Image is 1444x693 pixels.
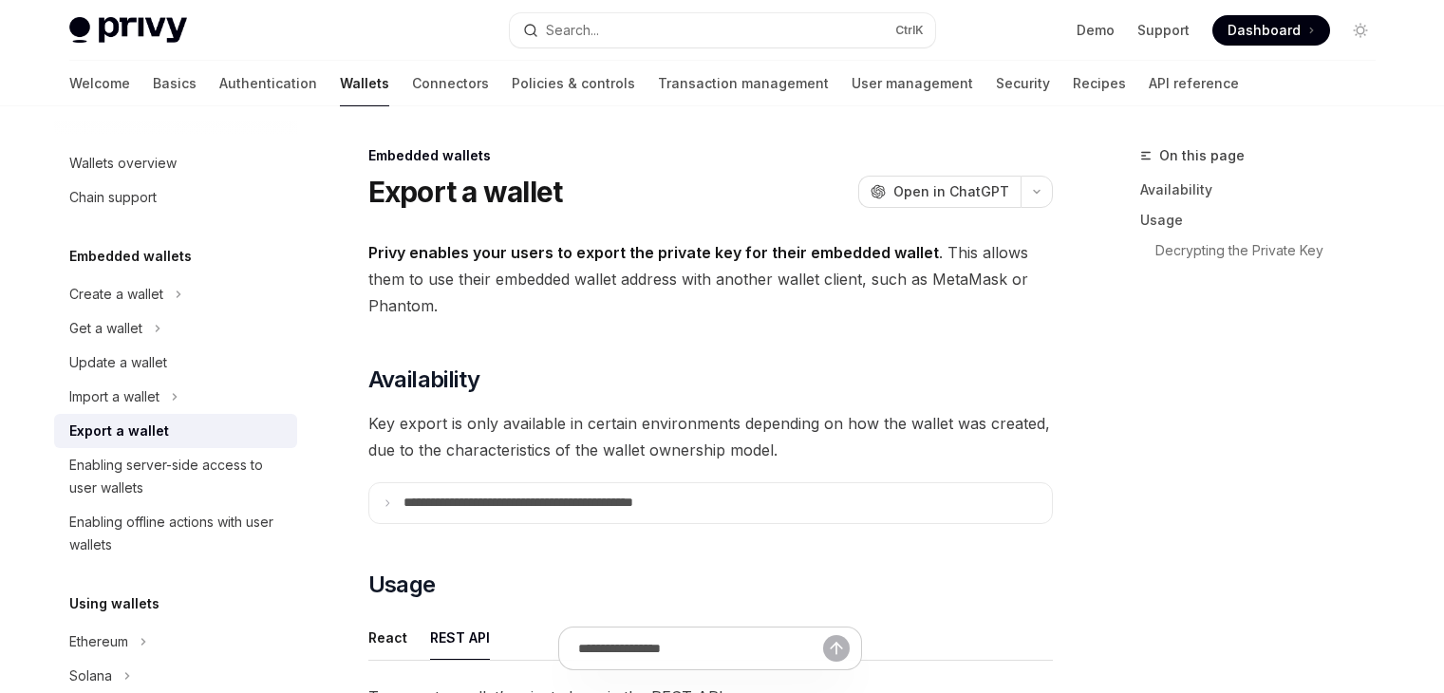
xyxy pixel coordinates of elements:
[54,414,297,448] a: Export a wallet
[1345,15,1376,46] button: Toggle dark mode
[1140,175,1391,205] a: Availability
[69,17,187,44] img: light logo
[69,454,286,499] div: Enabling server-side access to user wallets
[510,13,935,47] button: Search...CtrlK
[54,180,297,215] a: Chain support
[69,351,167,374] div: Update a wallet
[368,615,407,660] button: React
[658,61,829,106] a: Transaction management
[69,385,159,408] div: Import a wallet
[1149,61,1239,106] a: API reference
[69,420,169,442] div: Export a wallet
[69,283,163,306] div: Create a wallet
[823,635,850,662] button: Send message
[153,61,197,106] a: Basics
[69,665,112,687] div: Solana
[368,410,1053,463] span: Key export is only available in certain environments depending on how the wallet was created, due...
[368,175,563,209] h1: Export a wallet
[1212,15,1330,46] a: Dashboard
[512,61,635,106] a: Policies & controls
[368,570,436,600] span: Usage
[893,182,1009,201] span: Open in ChatGPT
[858,176,1021,208] button: Open in ChatGPT
[412,61,489,106] a: Connectors
[1228,21,1301,40] span: Dashboard
[1140,205,1391,235] a: Usage
[219,61,317,106] a: Authentication
[69,152,177,175] div: Wallets overview
[368,239,1053,319] span: . This allows them to use their embedded wallet address with another wallet client, such as MetaM...
[1155,235,1391,266] a: Decrypting the Private Key
[852,61,973,106] a: User management
[69,317,142,340] div: Get a wallet
[69,630,128,653] div: Ethereum
[1073,61,1126,106] a: Recipes
[69,511,286,556] div: Enabling offline actions with user wallets
[69,61,130,106] a: Welcome
[895,23,924,38] span: Ctrl K
[368,146,1053,165] div: Embedded wallets
[69,186,157,209] div: Chain support
[1077,21,1115,40] a: Demo
[54,448,297,505] a: Enabling server-side access to user wallets
[69,245,192,268] h5: Embedded wallets
[996,61,1050,106] a: Security
[1137,21,1190,40] a: Support
[54,346,297,380] a: Update a wallet
[1159,144,1245,167] span: On this page
[368,365,480,395] span: Availability
[430,615,490,660] button: REST API
[54,146,297,180] a: Wallets overview
[340,61,389,106] a: Wallets
[546,19,599,42] div: Search...
[54,505,297,562] a: Enabling offline actions with user wallets
[368,243,939,262] strong: Privy enables your users to export the private key for their embedded wallet
[69,592,159,615] h5: Using wallets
